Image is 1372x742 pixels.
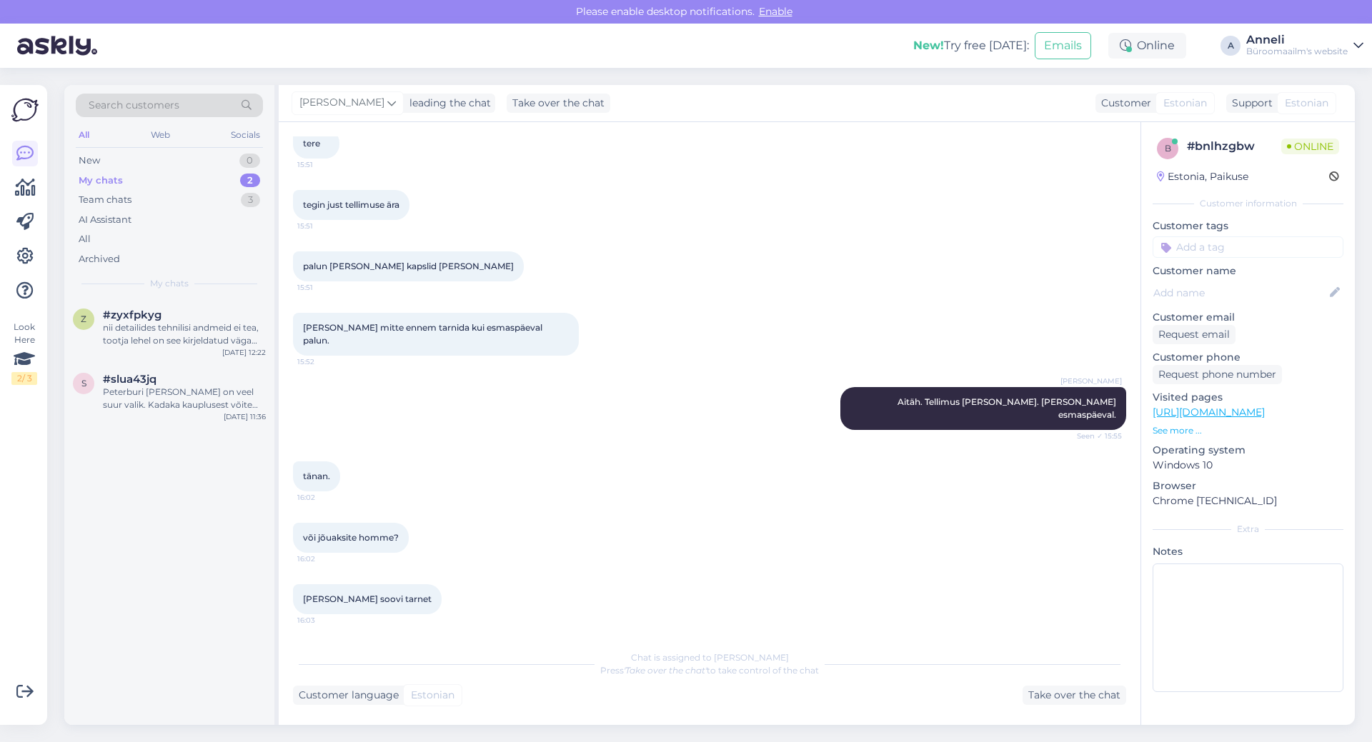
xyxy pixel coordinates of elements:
[1165,143,1171,154] span: b
[79,154,100,168] div: New
[297,282,351,293] span: 15:51
[1153,424,1343,437] p: See more ...
[79,213,131,227] div: AI Assistant
[1068,431,1122,441] span: Seen ✓ 15:55
[1153,406,1265,418] a: [URL][DOMAIN_NAME]
[1153,443,1343,458] p: Operating system
[222,347,266,358] div: [DATE] 12:22
[1153,365,1282,384] div: Request phone number
[1035,32,1091,59] button: Emails
[1226,96,1273,111] div: Support
[1246,46,1348,57] div: Büroomaailm's website
[297,221,351,231] span: 15:51
[303,138,320,149] span: tere
[1153,264,1343,279] p: Customer name
[241,193,260,207] div: 3
[1153,236,1343,258] input: Add a tag
[1153,285,1327,301] input: Add name
[299,95,384,111] span: [PERSON_NAME]
[624,665,707,676] i: 'Take over the chat'
[1153,458,1343,473] p: Windows 10
[240,174,260,188] div: 2
[297,553,351,564] span: 16:02
[913,39,944,52] b: New!
[11,96,39,124] img: Askly Logo
[404,96,491,111] div: leading the chat
[11,321,37,385] div: Look Here
[1153,197,1343,210] div: Customer information
[79,232,91,246] div: All
[303,593,432,604] span: [PERSON_NAME] soovi tarnet
[303,261,514,271] span: palun [PERSON_NAME] kapslid [PERSON_NAME]
[1153,390,1343,405] p: Visited pages
[224,411,266,422] div: [DATE] 11:36
[103,373,156,386] span: #slua43jq
[79,174,123,188] div: My chats
[1153,523,1343,536] div: Extra
[507,94,610,113] div: Take over the chat
[898,396,1118,420] span: Aitäh. Tellimus [PERSON_NAME]. [PERSON_NAME] esmaspäeval.
[297,615,351,626] span: 16:03
[1153,493,1343,508] p: Chrome [TECHNICAL_ID]
[303,199,399,210] span: tegin just tellimuse ära
[297,492,351,503] span: 16:02
[103,386,266,411] div: Peterburi [PERSON_NAME] on veel suur valik. Kadaka kauplusest võite kindluse mõttes üle küsida Ka...
[1281,139,1339,154] span: Online
[103,321,266,347] div: nii detailides tehnilisi andmeid ei tea, tootja lehel on see kirjeldatud väga üldiselt: [URL][DOM...
[1153,478,1343,493] p: Browser
[103,309,161,321] span: #zyxfpkyg
[1023,686,1126,705] div: Take over the chat
[76,126,92,144] div: All
[1221,36,1241,56] div: A
[303,322,545,346] span: [PERSON_NAME] mitte ennem tarnida kui esmaspäeval palun.
[303,471,330,481] span: tänan.
[79,193,131,207] div: Team chats
[411,688,454,703] span: Estonian
[1153,310,1343,325] p: Customer email
[297,356,351,367] span: 15:52
[239,154,260,168] div: 0
[89,98,179,113] span: Search customers
[1060,376,1122,386] span: [PERSON_NAME]
[755,5,797,18] span: Enable
[297,159,351,170] span: 15:51
[1095,96,1151,111] div: Customer
[150,277,189,290] span: My chats
[600,665,819,676] span: Press to take control of the chat
[1246,34,1363,57] a: AnneliBüroomaailm's website
[913,37,1029,54] div: Try free [DATE]:
[11,372,37,385] div: 2 / 3
[631,652,789,663] span: Chat is assigned to [PERSON_NAME]
[1163,96,1207,111] span: Estonian
[228,126,263,144] div: Socials
[1153,325,1236,344] div: Request email
[1187,138,1281,155] div: # bnlhzgbw
[1285,96,1328,111] span: Estonian
[1153,350,1343,365] p: Customer phone
[1108,33,1186,59] div: Online
[1157,169,1248,184] div: Estonia, Paikuse
[293,688,399,703] div: Customer language
[148,126,173,144] div: Web
[81,314,86,324] span: z
[1246,34,1348,46] div: Anneli
[79,252,120,266] div: Archived
[81,378,86,388] span: s
[303,532,399,543] span: või jõuaksite homme?
[1153,544,1343,559] p: Notes
[1153,219,1343,234] p: Customer tags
